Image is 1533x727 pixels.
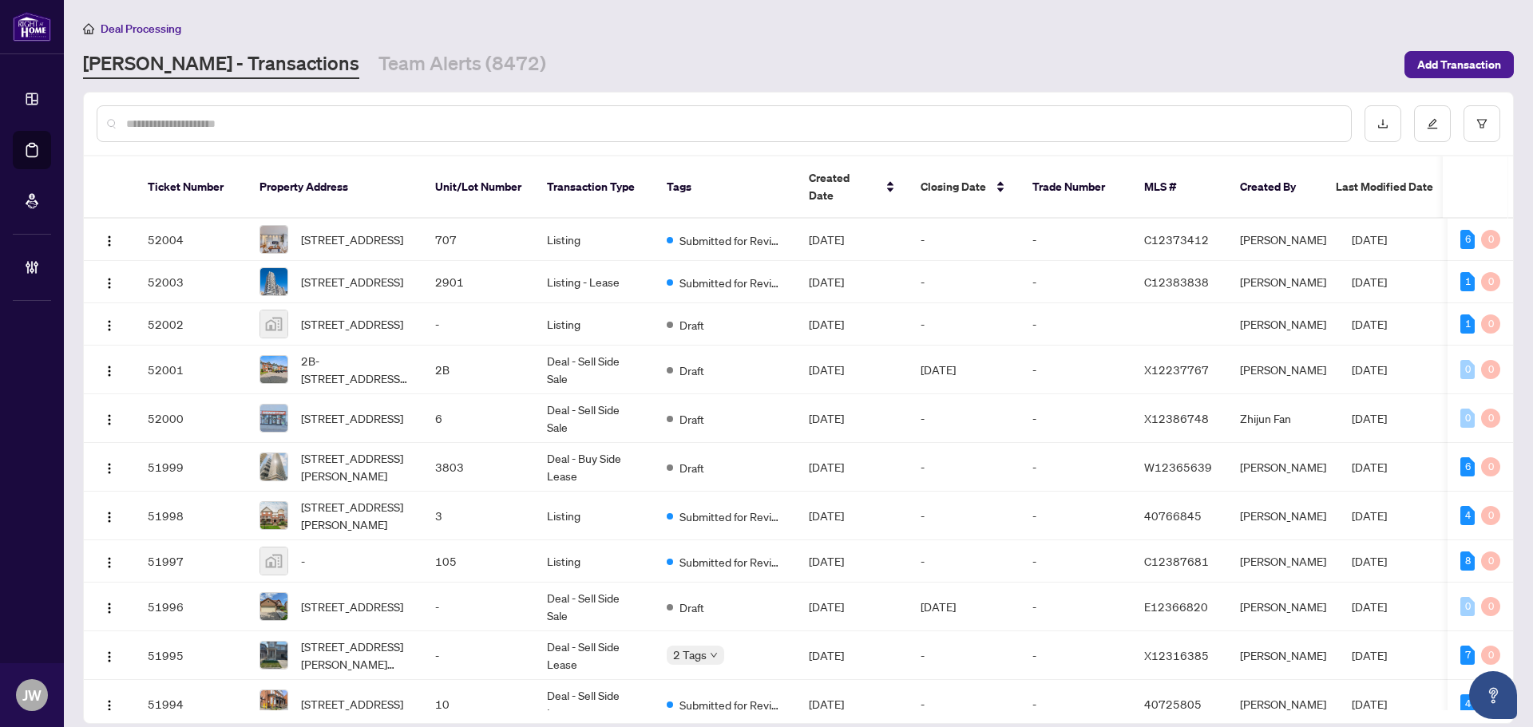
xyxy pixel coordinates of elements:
[1377,118,1388,129] span: download
[1020,583,1131,631] td: -
[534,540,654,583] td: Listing
[908,303,1020,346] td: -
[1240,508,1326,523] span: [PERSON_NAME]
[534,303,654,346] td: Listing
[103,235,116,247] img: Logo
[1240,275,1326,289] span: [PERSON_NAME]
[1404,51,1514,78] button: Add Transaction
[1476,118,1487,129] span: filter
[1427,118,1438,129] span: edit
[422,346,534,394] td: 2B
[809,508,844,523] span: [DATE]
[260,642,287,669] img: thumbnail-img
[97,405,122,431] button: Logo
[301,552,305,570] span: -
[908,346,1020,394] td: [DATE]
[135,156,247,219] th: Ticket Number
[679,508,783,525] span: Submitted for Review
[1352,411,1387,425] span: [DATE]
[1481,360,1500,379] div: 0
[135,346,247,394] td: 52001
[1323,156,1467,219] th: Last Modified Date
[809,169,876,204] span: Created Date
[809,232,844,247] span: [DATE]
[1240,232,1326,247] span: [PERSON_NAME]
[534,261,654,303] td: Listing - Lease
[103,277,116,290] img: Logo
[260,593,287,620] img: thumbnail-img
[135,583,247,631] td: 51996
[97,503,122,528] button: Logo
[260,502,287,529] img: thumbnail-img
[1020,631,1131,680] td: -
[135,394,247,443] td: 52000
[1481,314,1500,334] div: 0
[809,460,844,474] span: [DATE]
[1020,443,1131,492] td: -
[534,631,654,680] td: Deal - Sell Side Lease
[1481,457,1500,476] div: 0
[1144,460,1212,474] span: W12365639
[103,319,116,332] img: Logo
[97,357,122,382] button: Logo
[809,411,844,425] span: [DATE]
[1352,697,1387,711] span: [DATE]
[301,498,410,533] span: [STREET_ADDRESS][PERSON_NAME]
[1144,648,1209,662] span: X12316385
[1240,460,1326,474] span: [PERSON_NAME]
[908,631,1020,680] td: -
[1020,219,1131,261] td: -
[1352,232,1387,247] span: [DATE]
[260,547,287,575] img: thumbnail-img
[1464,105,1500,142] button: filter
[135,540,247,583] td: 51997
[422,631,534,680] td: -
[1352,648,1387,662] span: [DATE]
[1020,261,1131,303] td: -
[534,583,654,631] td: Deal - Sell Side Sale
[301,231,403,248] span: [STREET_ADDRESS]
[1144,275,1209,289] span: C12383838
[809,275,844,289] span: [DATE]
[1352,362,1387,377] span: [DATE]
[1481,551,1500,571] div: 0
[679,274,783,291] span: Submitted for Review
[1352,275,1387,289] span: [DATE]
[679,459,704,476] span: Draft
[809,648,844,662] span: [DATE]
[422,583,534,631] td: -
[1460,646,1475,665] div: 7
[135,219,247,261] td: 52004
[135,261,247,303] td: 52003
[1460,694,1475,713] div: 4
[1460,314,1475,334] div: 1
[809,599,844,614] span: [DATE]
[1131,156,1227,219] th: MLS #
[103,511,116,524] img: Logo
[1240,411,1291,425] span: Zhijun Fan
[809,362,844,377] span: [DATE]
[908,583,1020,631] td: [DATE]
[1144,697,1202,711] span: 40725805
[1240,317,1326,331] span: [PERSON_NAME]
[679,231,783,249] span: Submitted for Review
[908,394,1020,443] td: -
[301,695,403,713] span: [STREET_ADDRESS]
[135,492,247,540] td: 51998
[378,50,546,79] a: Team Alerts (8472)
[1020,540,1131,583] td: -
[103,602,116,614] img: Logo
[679,316,704,334] span: Draft
[1460,457,1475,476] div: 6
[97,269,122,294] button: Logo
[679,410,704,428] span: Draft
[103,365,116,377] img: Logo
[260,310,287,338] img: thumbnail-img
[1020,303,1131,346] td: -
[908,261,1020,303] td: -
[1352,317,1387,331] span: [DATE]
[103,650,116,663] img: Logo
[1481,646,1500,665] div: 0
[1481,506,1500,525] div: 0
[260,453,287,480] img: thumbnail-img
